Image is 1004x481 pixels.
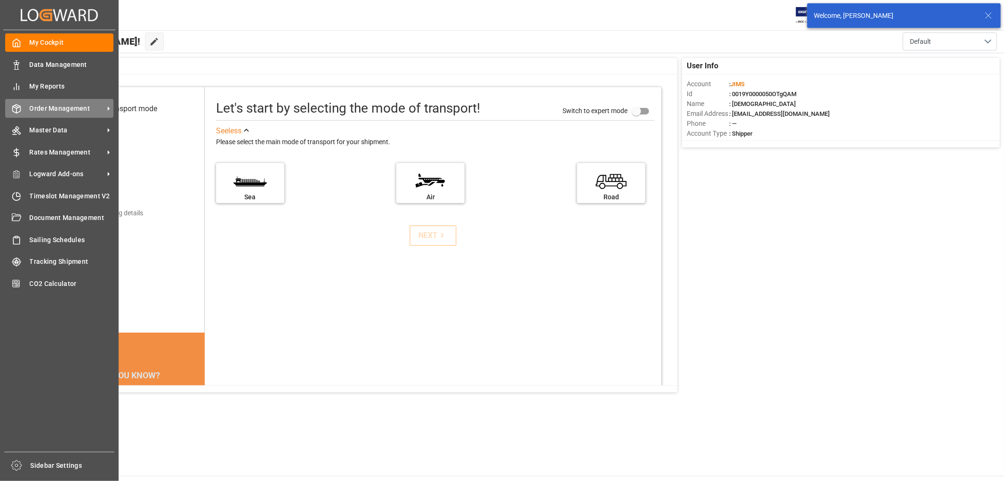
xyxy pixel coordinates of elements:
[84,103,157,114] div: Select transport mode
[5,33,113,52] a: My Cockpit
[221,192,280,202] div: Sea
[30,213,114,223] span: Document Management
[796,7,828,24] img: Exertis%20JAM%20-%20Email%20Logo.jpg_1722504956.jpg
[39,33,140,50] span: Hello [PERSON_NAME]!
[30,38,114,48] span: My Cockpit
[729,100,796,107] span: : [DEMOGRAPHIC_DATA]
[731,81,745,88] span: JIMS
[64,385,193,442] div: The energy needed to power one large container ship across the ocean in a single day is the same ...
[410,225,457,246] button: NEXT
[687,60,718,72] span: User Info
[5,230,113,249] a: Sailing Schedules
[729,120,737,127] span: : —
[903,33,997,50] button: open menu
[30,104,104,114] span: Order Management
[687,89,729,99] span: Id
[30,169,104,179] span: Logward Add-ons
[729,81,745,88] span: :
[5,77,113,96] a: My Reports
[687,109,729,119] span: Email Address
[687,129,729,139] span: Account Type
[5,187,113,205] a: Timeslot Management V2
[30,191,114,201] span: Timeslot Management V2
[30,279,114,289] span: CO2 Calculator
[30,235,114,245] span: Sailing Schedules
[418,230,447,241] div: NEXT
[192,385,205,453] button: next slide / item
[5,55,113,73] a: Data Management
[910,37,931,47] span: Default
[30,257,114,267] span: Tracking Shipment
[30,82,114,91] span: My Reports
[687,119,729,129] span: Phone
[687,79,729,89] span: Account
[30,147,104,157] span: Rates Management
[582,192,641,202] div: Road
[5,274,113,293] a: CO2 Calculator
[562,106,627,114] span: Switch to expert mode
[216,125,241,137] div: See less
[729,90,796,98] span: : 0019Y0000050OTgQAM
[814,11,976,21] div: Welcome, [PERSON_NAME]
[5,253,113,271] a: Tracking Shipment
[30,60,114,70] span: Data Management
[401,192,460,202] div: Air
[30,125,104,135] span: Master Data
[729,130,753,137] span: : Shipper
[5,209,113,227] a: Document Management
[31,461,115,471] span: Sidebar Settings
[729,110,830,117] span: : [EMAIL_ADDRESS][DOMAIN_NAME]
[687,99,729,109] span: Name
[53,366,205,385] div: DID YOU KNOW?
[216,98,480,118] div: Let's start by selecting the mode of transport!
[216,137,655,148] div: Please select the main mode of transport for your shipment.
